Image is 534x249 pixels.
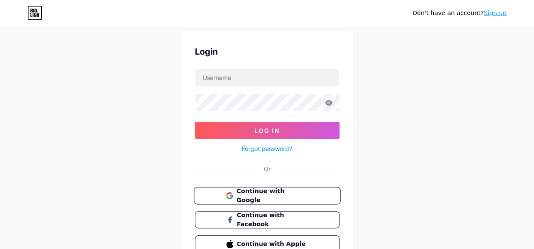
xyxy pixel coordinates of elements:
[195,122,340,139] button: Log In
[237,240,308,249] span: Continue with Apple
[484,9,506,16] a: Sign up
[254,127,280,134] span: Log In
[237,211,308,229] span: Continue with Facebook
[195,45,340,58] div: Login
[195,211,340,228] button: Continue with Facebook
[264,164,271,173] div: Or
[236,187,308,205] span: Continue with Google
[195,187,340,204] a: Continue with Google
[195,69,339,86] input: Username
[194,187,340,205] button: Continue with Google
[242,144,292,153] a: Forgot password?
[412,9,506,18] div: Don't have an account?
